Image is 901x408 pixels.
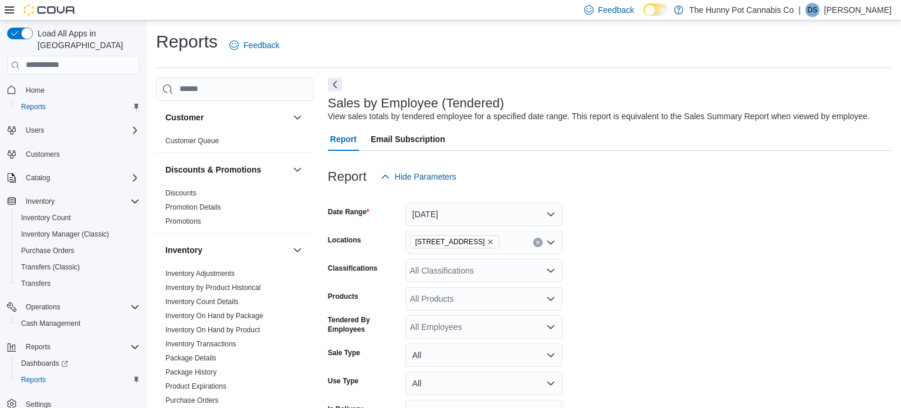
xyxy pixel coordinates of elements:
[165,164,288,176] button: Discounts & Promotions
[798,3,801,17] p: |
[405,203,563,226] button: [DATE]
[2,339,144,355] button: Reports
[546,266,555,275] button: Open list of options
[405,372,563,395] button: All
[156,30,218,53] h1: Reports
[290,110,304,124] button: Customer
[165,203,221,212] span: Promotion Details
[21,300,140,314] span: Operations
[165,382,226,391] span: Product Expirations
[165,284,261,292] a: Inventory by Product Historical
[165,396,219,404] a: Purchase Orders
[26,342,50,352] span: Reports
[546,322,555,332] button: Open list of options
[165,244,202,256] h3: Inventory
[12,226,144,242] button: Inventory Manager (Classic)
[376,165,461,188] button: Hide Parameters
[165,136,219,146] span: Customer Queue
[21,300,65,314] button: Operations
[2,299,144,315] button: Operations
[16,100,140,114] span: Reports
[21,147,140,161] span: Customers
[16,356,73,370] a: Dashboards
[21,147,65,161] a: Customers
[21,246,74,255] span: Purchase Orders
[2,170,144,186] button: Catalog
[165,339,236,349] span: Inventory Transactions
[12,355,144,372] a: Dashboards
[16,211,140,225] span: Inventory Count
[21,319,80,328] span: Cash Management
[598,4,634,16] span: Feedback
[165,396,219,405] span: Purchase Orders
[21,262,80,272] span: Transfers (Classic)
[21,230,109,239] span: Inventory Manager (Classic)
[21,123,140,137] span: Users
[21,194,140,208] span: Inventory
[328,315,401,334] label: Tendered By Employees
[328,96,504,110] h3: Sales by Employee (Tendered)
[405,343,563,367] button: All
[12,210,144,226] button: Inventory Count
[165,340,236,348] a: Inventory Transactions
[415,236,485,248] span: [STREET_ADDRESS]
[410,235,500,248] span: 2500 Hurontario St
[21,279,50,288] span: Transfers
[165,325,260,335] span: Inventory On Hand by Product
[328,170,367,184] h3: Report
[165,269,235,278] a: Inventory Adjustments
[16,244,79,258] a: Purchase Orders
[165,269,235,278] span: Inventory Adjustments
[165,368,216,376] a: Package History
[546,294,555,304] button: Open list of options
[290,163,304,177] button: Discounts & Promotions
[643,4,668,16] input: Dark Mode
[21,83,140,97] span: Home
[533,238,543,247] button: Clear input
[165,203,221,211] a: Promotion Details
[16,316,140,331] span: Cash Management
[328,264,378,273] label: Classifications
[328,235,361,245] label: Locations
[2,122,144,139] button: Users
[395,171,456,183] span: Hide Parameters
[165,382,226,390] a: Product Expirations
[165,244,288,256] button: Inventory
[26,126,44,135] span: Users
[26,173,50,183] span: Catalog
[16,373,140,387] span: Reports
[12,99,144,115] button: Reports
[328,207,370,217] label: Date Range
[290,243,304,257] button: Inventory
[26,302,60,312] span: Operations
[328,348,360,358] label: Sale Type
[165,298,239,306] a: Inventory Count Details
[21,171,140,185] span: Catalog
[371,127,445,151] span: Email Subscription
[16,244,140,258] span: Purchase Orders
[165,164,261,176] h3: Discounts & Promotions
[2,146,144,163] button: Customers
[21,340,55,354] button: Reports
[16,211,76,225] a: Inventory Count
[808,3,818,17] span: DS
[689,3,794,17] p: The Hunny Pot Cannabis Co
[21,171,55,185] button: Catalog
[12,315,144,332] button: Cash Management
[156,134,314,153] div: Customer
[21,83,49,97] a: Home
[16,260,140,274] span: Transfers (Classic)
[21,102,46,112] span: Reports
[16,373,50,387] a: Reports
[21,359,68,368] span: Dashboards
[16,356,140,370] span: Dashboards
[328,376,358,386] label: Use Type
[156,186,314,233] div: Discounts & Promotions
[328,110,870,123] div: View sales totals by tendered employee for a specified date range. This report is equivalent to t...
[16,100,50,114] a: Reports
[165,283,261,292] span: Inventory by Product Historical
[165,137,219,145] a: Customer Queue
[165,112,288,123] button: Customer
